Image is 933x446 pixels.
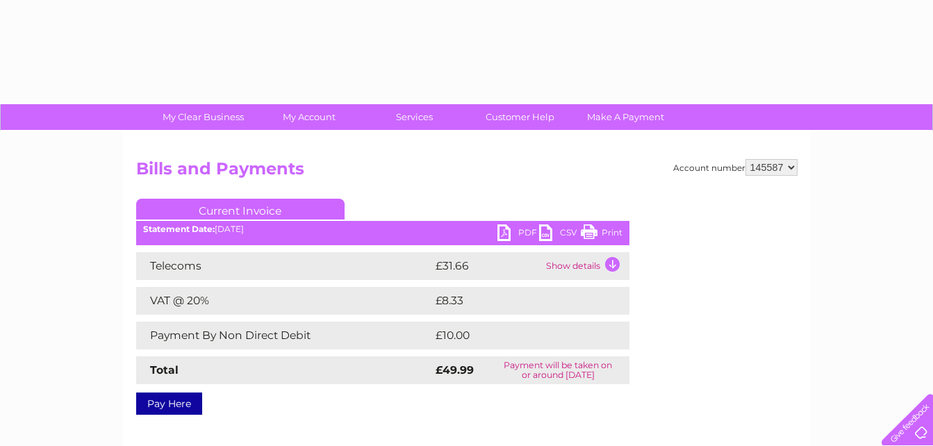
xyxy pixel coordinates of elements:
[432,322,601,349] td: £10.00
[673,159,798,176] div: Account number
[146,104,261,130] a: My Clear Business
[143,224,215,234] b: Statement Date:
[150,363,179,377] strong: Total
[543,252,629,280] td: Show details
[487,356,629,384] td: Payment will be taken on or around [DATE]
[539,224,581,245] a: CSV
[136,287,432,315] td: VAT @ 20%
[568,104,683,130] a: Make A Payment
[251,104,366,130] a: My Account
[581,224,622,245] a: Print
[432,252,543,280] td: £31.66
[497,224,539,245] a: PDF
[432,287,597,315] td: £8.33
[436,363,474,377] strong: £49.99
[463,104,577,130] a: Customer Help
[357,104,472,130] a: Services
[136,252,432,280] td: Telecoms
[136,393,202,415] a: Pay Here
[136,322,432,349] td: Payment By Non Direct Debit
[136,159,798,185] h2: Bills and Payments
[136,199,345,220] a: Current Invoice
[136,224,629,234] div: [DATE]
